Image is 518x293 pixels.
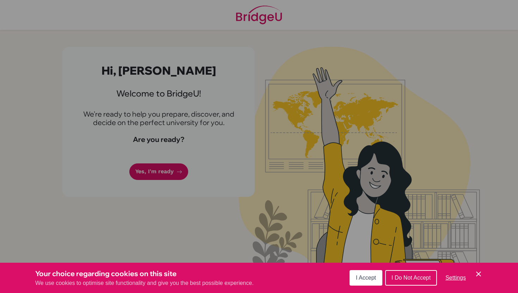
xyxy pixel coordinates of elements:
[391,275,431,281] span: I Do Not Accept
[385,270,437,286] button: I Do Not Accept
[350,270,382,286] button: I Accept
[474,270,483,278] button: Save and close
[35,268,254,279] h3: Your choice regarding cookies on this site
[445,275,466,281] span: Settings
[440,271,471,285] button: Settings
[356,275,376,281] span: I Accept
[35,279,254,287] p: We use cookies to optimise site functionality and give you the best possible experience.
